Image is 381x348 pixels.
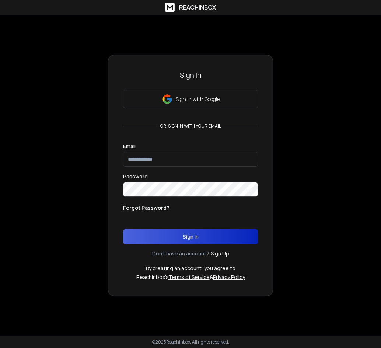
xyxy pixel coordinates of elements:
[123,144,136,149] label: Email
[157,123,224,129] p: or, sign in with your email
[152,250,209,257] p: Don't have an account?
[123,90,258,108] button: Sign in with Google
[146,265,235,272] p: By creating an account, you agree to
[168,274,210,281] a: Terms of Service
[136,274,245,281] p: ReachInbox's &
[211,250,229,257] a: Sign Up
[123,204,169,212] p: Forgot Password?
[123,174,148,179] label: Password
[176,95,220,103] p: Sign in with Google
[213,274,245,281] a: Privacy Policy
[179,3,216,12] h1: ReachInbox
[123,229,258,244] button: Sign In
[165,3,216,12] a: ReachInbox
[123,70,258,80] h3: Sign In
[152,339,229,345] p: © 2025 Reachinbox. All rights reserved.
